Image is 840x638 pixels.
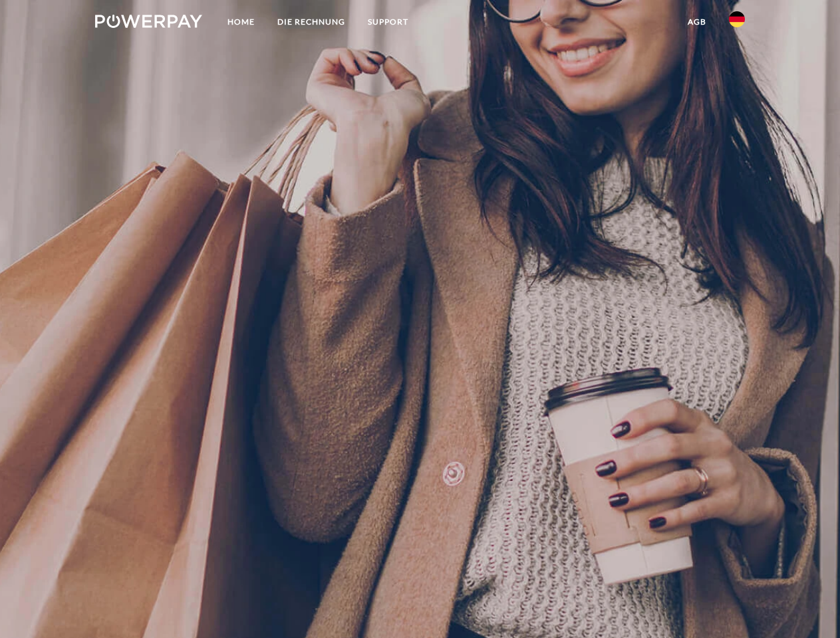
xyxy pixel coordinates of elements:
[216,10,266,34] a: Home
[95,15,202,28] img: logo-powerpay-white.svg
[676,10,718,34] a: agb
[266,10,356,34] a: DIE RECHNUNG
[729,11,745,27] img: de
[356,10,420,34] a: SUPPORT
